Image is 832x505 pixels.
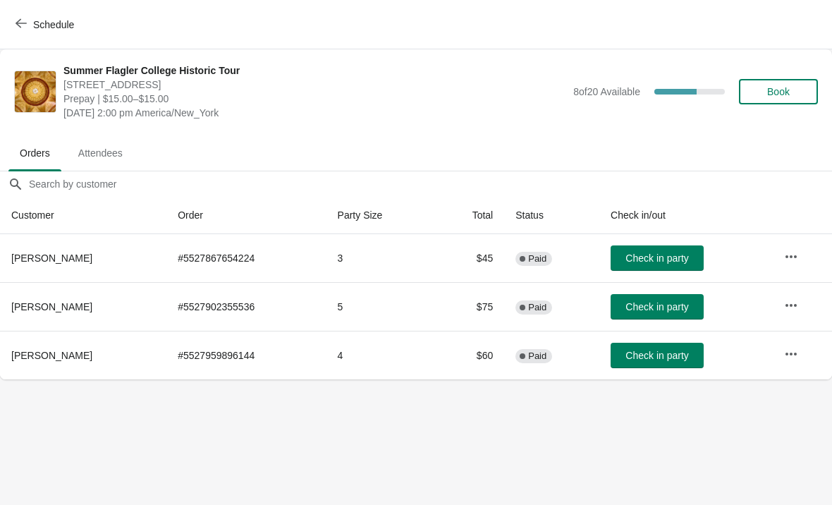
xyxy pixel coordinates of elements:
[63,106,566,120] span: [DATE] 2:00 pm America/New_York
[8,140,61,166] span: Orders
[528,253,546,264] span: Paid
[326,197,435,234] th: Party Size
[767,86,790,97] span: Book
[599,197,773,234] th: Check in/out
[11,301,92,312] span: [PERSON_NAME]
[63,63,566,78] span: Summer Flagler College Historic Tour
[326,234,435,282] td: 3
[625,253,688,264] span: Check in party
[434,197,504,234] th: Total
[15,71,56,112] img: Summer Flagler College Historic Tour
[504,197,599,234] th: Status
[166,234,326,282] td: # 5527867654224
[166,282,326,331] td: # 5527902355536
[625,301,688,312] span: Check in party
[434,282,504,331] td: $75
[611,294,704,320] button: Check in party
[573,86,640,97] span: 8 of 20 Available
[166,197,326,234] th: Order
[63,78,566,92] span: [STREET_ADDRESS]
[739,79,818,104] button: Book
[611,343,704,368] button: Check in party
[11,350,92,361] span: [PERSON_NAME]
[11,253,92,264] span: [PERSON_NAME]
[166,331,326,379] td: # 5527959896144
[33,19,74,30] span: Schedule
[528,351,546,362] span: Paid
[7,12,85,37] button: Schedule
[611,245,704,271] button: Check in party
[28,171,832,197] input: Search by customer
[63,92,566,106] span: Prepay | $15.00–$15.00
[326,282,435,331] td: 5
[625,350,688,361] span: Check in party
[434,234,504,282] td: $45
[326,331,435,379] td: 4
[67,140,134,166] span: Attendees
[434,331,504,379] td: $60
[528,302,546,313] span: Paid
